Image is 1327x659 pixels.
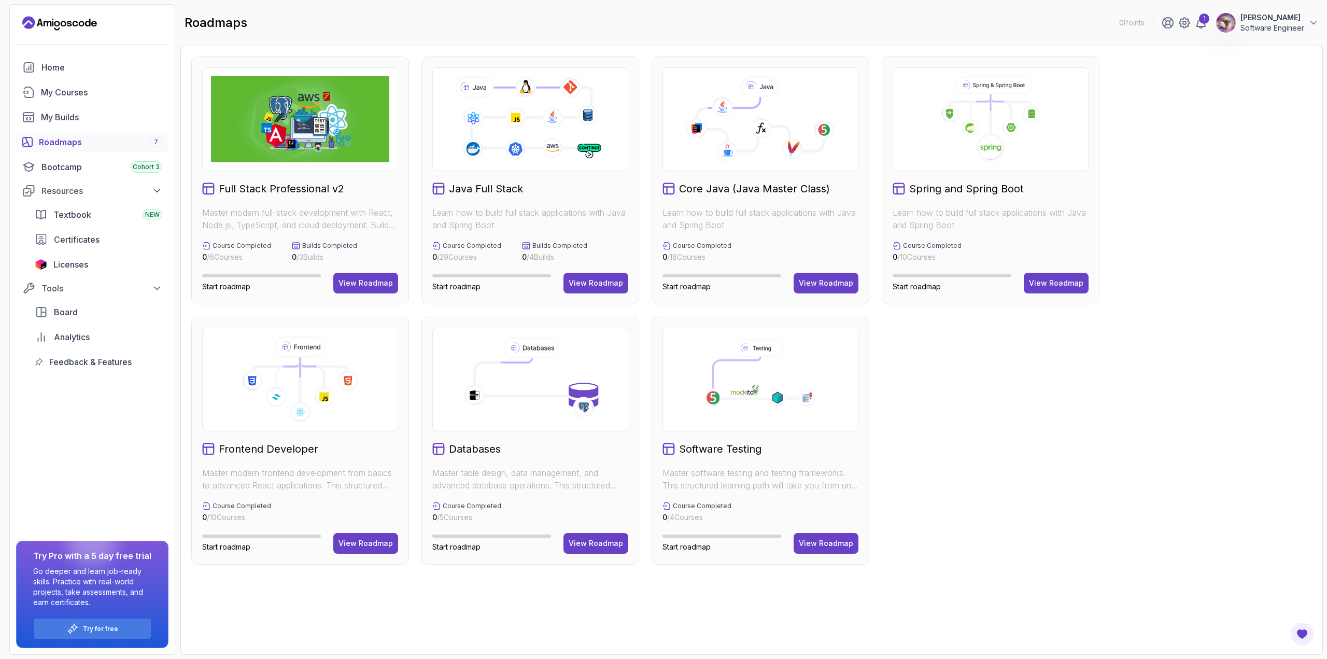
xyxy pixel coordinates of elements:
[16,157,168,177] a: bootcamp
[302,242,357,250] p: Builds Completed
[662,206,858,231] p: Learn how to build full stack applications with Java and Spring Boot
[53,258,88,271] span: Licenses
[211,76,389,162] img: Full Stack Professional v2
[569,538,623,549] div: View Roadmap
[202,467,398,492] p: Master modern frontend development from basics to advanced React applications. This structured le...
[1029,278,1083,288] div: View Roadmap
[1240,23,1304,33] p: Software Engineer
[1199,13,1209,24] div: 1
[673,242,731,250] p: Course Completed
[432,467,628,492] p: Master table design, data management, and advanced database operations. This structured learning ...
[213,242,271,250] p: Course Completed
[333,533,398,554] button: View Roadmap
[185,15,247,31] h2: roadmaps
[1195,17,1207,29] a: 1
[432,282,481,291] span: Start roadmap
[679,442,761,456] h2: Software Testing
[219,181,344,196] h2: Full Stack Professional v2
[522,253,527,261] span: 0
[202,252,271,262] p: / 6 Courses
[449,181,523,196] h2: Java Full Stack
[22,15,97,32] a: Landing page
[41,282,162,295] div: Tools
[29,229,168,250] a: certificates
[893,253,897,261] span: 0
[49,356,132,368] span: Feedback & Features
[662,512,731,523] p: / 4 Courses
[83,625,118,633] a: Try for free
[563,273,628,293] button: View Roadmap
[338,278,393,288] div: View Roadmap
[202,206,398,231] p: Master modern full-stack development with React, Node.js, TypeScript, and cloud deployment. Build...
[799,278,853,288] div: View Roadmap
[333,273,398,293] button: View Roadmap
[449,442,501,456] h2: Databases
[41,86,162,99] div: My Courses
[16,279,168,298] button: Tools
[16,82,168,103] a: courses
[563,533,628,554] button: View Roadmap
[893,206,1089,231] p: Learn how to build full stack applications with Java and Spring Boot
[16,132,168,152] a: roadmaps
[29,254,168,275] a: licenses
[443,502,501,510] p: Course Completed
[41,111,162,123] div: My Builds
[662,542,711,551] span: Start roadmap
[202,542,250,551] span: Start roadmap
[338,538,393,549] div: View Roadmap
[569,278,623,288] div: View Roadmap
[41,185,162,197] div: Resources
[29,327,168,347] a: analytics
[41,61,162,74] div: Home
[1216,12,1319,33] button: user profile image[PERSON_NAME]Software Engineer
[41,161,162,173] div: Bootcamp
[219,442,318,456] h2: Frontend Developer
[432,513,437,522] span: 0
[903,242,962,250] p: Course Completed
[443,242,501,250] p: Course Completed
[145,211,160,219] span: NEW
[53,208,91,221] span: Textbook
[202,512,271,523] p: / 10 Courses
[29,204,168,225] a: textbook
[35,259,47,270] img: jetbrains icon
[16,107,168,128] a: builds
[432,206,628,231] p: Learn how to build full stack applications with Java and Spring Boot
[799,538,853,549] div: View Roadmap
[29,302,168,323] a: board
[29,352,168,372] a: feedback
[33,618,151,639] button: Try for free
[1216,13,1236,33] img: user profile image
[16,57,168,78] a: home
[794,533,858,554] button: View Roadmap
[16,181,168,200] button: Resources
[662,467,858,492] p: Master software testing and testing frameworks. This structured learning path will take you from ...
[292,253,297,261] span: 0
[893,252,962,262] p: / 10 Courses
[794,273,858,293] button: View Roadmap
[133,163,160,171] span: Cohort 3
[673,502,731,510] p: Course Completed
[1240,12,1304,23] p: [PERSON_NAME]
[202,253,207,261] span: 0
[213,502,271,510] p: Course Completed
[432,512,501,523] p: / 5 Courses
[39,136,162,148] div: Roadmaps
[1024,273,1089,293] button: View Roadmap
[54,306,78,318] span: Board
[432,542,481,551] span: Start roadmap
[893,282,941,291] span: Start roadmap
[432,253,437,261] span: 0
[909,181,1024,196] h2: Spring and Spring Boot
[202,513,207,522] span: 0
[532,242,587,250] p: Builds Completed
[292,252,357,262] p: / 3 Builds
